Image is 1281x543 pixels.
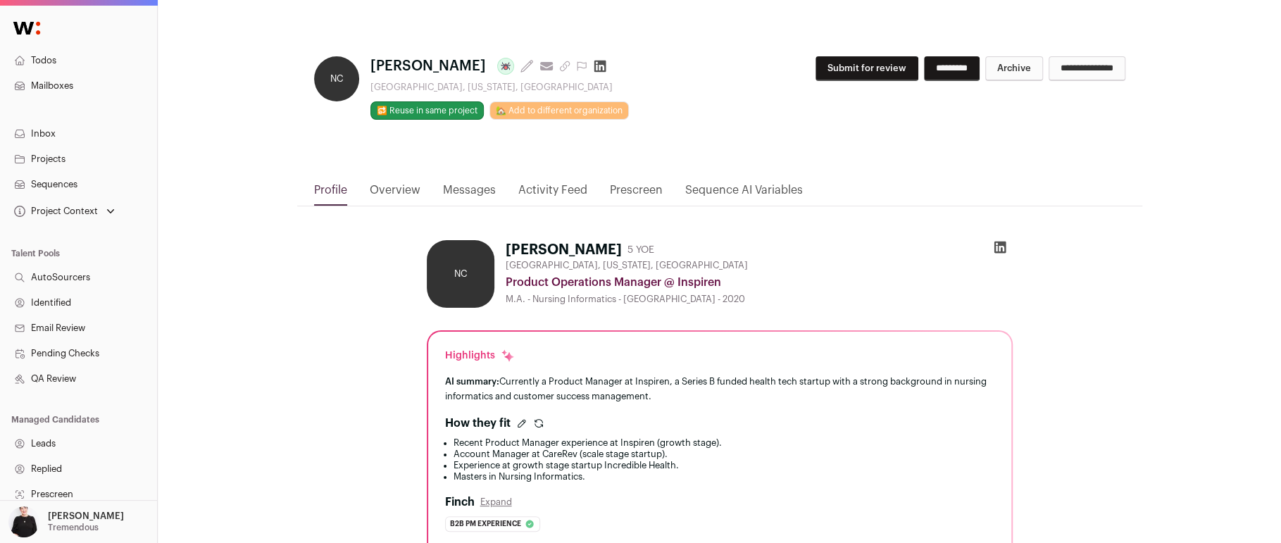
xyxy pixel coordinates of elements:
[11,201,118,221] button: Open dropdown
[506,294,1013,305] div: M.A. - Nursing Informatics - [GEOGRAPHIC_DATA] - 2020
[443,182,496,206] a: Messages
[445,349,515,363] div: Highlights
[816,56,918,81] button: Submit for review
[506,274,1013,291] div: Product Operations Manager @ Inspiren
[685,182,803,206] a: Sequence AI Variables
[489,101,629,120] a: 🏡 Add to different organization
[445,494,475,511] h2: Finch
[8,506,39,537] img: 9240684-medium_jpg
[518,182,587,206] a: Activity Feed
[48,522,99,533] p: Tremendous
[454,449,994,460] li: Account Manager at CareRev (scale stage startup).
[445,374,994,404] div: Currently a Product Manager at Inspiren, a Series B funded health tech startup with a strong back...
[454,460,994,471] li: Experience at growth stage startup Incredible Health.
[506,260,748,271] span: [GEOGRAPHIC_DATA], [US_STATE], [GEOGRAPHIC_DATA]
[370,101,484,120] button: 🔂 Reuse in same project
[370,56,486,76] span: [PERSON_NAME]
[627,243,654,257] div: 5 YOE
[985,56,1043,81] button: Archive
[480,497,512,508] button: Expand
[370,182,420,206] a: Overview
[454,437,994,449] li: Recent Product Manager experience at Inspiren (growth stage).
[445,415,511,432] h2: How they fit
[314,182,347,206] a: Profile
[314,56,359,101] div: NC
[11,206,98,217] div: Project Context
[610,182,663,206] a: Prescreen
[48,511,124,522] p: [PERSON_NAME]
[6,506,127,537] button: Open dropdown
[450,517,521,531] span: B2b pm experience
[370,82,629,93] div: [GEOGRAPHIC_DATA], [US_STATE], [GEOGRAPHIC_DATA]
[445,377,499,386] span: AI summary:
[506,240,622,260] h1: [PERSON_NAME]
[454,471,994,482] li: Masters in Nursing Informatics.
[427,240,494,308] div: NC
[6,14,48,42] img: Wellfound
